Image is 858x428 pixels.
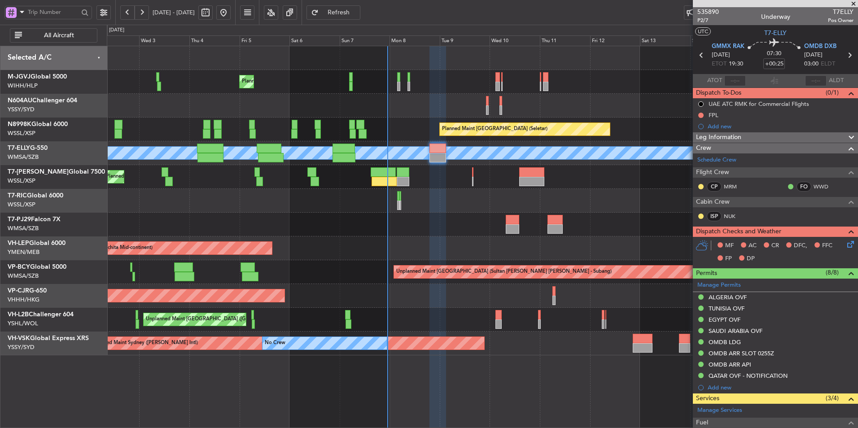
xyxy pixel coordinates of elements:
[8,288,29,294] span: VP-CJR
[8,319,38,328] a: YSHL/WOL
[8,74,67,80] a: M-JGVJGlobal 5000
[709,327,762,335] div: SAUDI ARABIA OVF
[707,182,722,192] div: CP
[804,60,819,69] span: 03:00
[826,393,839,403] span: (3/4)
[697,406,742,415] a: Manage Services
[8,97,77,104] a: N604AUChallenger 604
[709,111,718,119] div: FPL
[146,313,293,326] div: Unplanned Maint [GEOGRAPHIC_DATA] ([GEOGRAPHIC_DATA])
[8,201,35,209] a: WSSL/XSP
[767,49,781,58] span: 07:30
[696,227,781,237] span: Dispatch Checks and Weather
[707,211,722,221] div: ISP
[690,35,740,46] div: Sun 14
[8,216,31,223] span: T7-PJ29
[725,254,732,263] span: FP
[8,145,30,151] span: T7-ELLY
[797,182,811,192] div: FO
[696,167,729,178] span: Flight Crew
[695,27,711,35] button: UTC
[712,60,727,69] span: ETOT
[265,336,285,350] div: No Crew
[8,343,35,351] a: YSSY/SYD
[440,35,490,46] div: Tue 9
[697,281,741,290] a: Manage Permits
[8,224,39,232] a: WMSA/SZB
[590,35,640,46] div: Fri 12
[749,241,757,250] span: AC
[709,361,751,368] div: OMDB ARR API
[109,26,124,34] div: [DATE]
[696,132,741,143] span: Leg Information
[771,241,779,250] span: CR
[8,335,30,341] span: VH-VSK
[814,183,834,191] a: WWD
[390,35,440,46] div: Mon 8
[8,192,63,199] a: T7-RICGlobal 6000
[8,145,48,151] a: T7-ELLYG-550
[696,268,717,279] span: Permits
[540,35,590,46] div: Thu 11
[490,35,540,46] div: Wed 10
[696,393,719,404] span: Services
[8,97,32,104] span: N604AU
[696,418,708,428] span: Fuel
[10,28,97,43] button: All Aircraft
[712,51,730,60] span: [DATE]
[697,17,719,24] span: P2/7
[8,240,29,246] span: VH-LEP
[289,35,340,46] div: Sat 6
[8,296,39,304] a: VHHH/HKG
[340,35,390,46] div: Sun 7
[139,35,189,46] div: Wed 3
[8,121,31,127] span: N8998K
[826,88,839,97] span: (0/1)
[8,335,89,341] a: VH-VSKGlobal Express XRS
[828,7,854,17] span: T7ELLY
[8,169,69,175] span: T7-[PERSON_NAME]
[724,183,744,191] a: MRM
[8,311,74,318] a: VH-L2BChallenger 604
[709,305,744,312] div: TUNISIA OVF
[8,311,29,318] span: VH-L2B
[8,105,35,114] a: YSSY/SYD
[708,122,854,130] div: Add new
[709,349,774,357] div: OMDB ARR SLOT 0255Z
[8,264,66,270] a: VP-BCYGlobal 5000
[242,75,347,88] div: Planned Maint [GEOGRAPHIC_DATA] (Seletar)
[8,264,30,270] span: VP-BCY
[8,121,68,127] a: N8998KGlobal 6000
[696,197,730,207] span: Cabin Crew
[442,122,547,136] div: Planned Maint [GEOGRAPHIC_DATA] (Seletar)
[8,240,66,246] a: VH-LEPGlobal 6000
[306,5,360,20] button: Refresh
[153,9,195,17] span: [DATE] - [DATE]
[697,7,719,17] span: 535890
[725,241,734,250] span: MF
[28,5,79,19] input: Trip Number
[189,35,240,46] div: Thu 4
[320,9,357,16] span: Refresh
[697,156,736,165] a: Schedule Crew
[724,75,746,86] input: --:--
[712,42,744,51] span: GMMX RAK
[707,76,722,85] span: ATOT
[729,60,743,69] span: 19:30
[709,100,809,108] div: UAE ATC RMK for Commercial Flights
[804,51,823,60] span: [DATE]
[826,268,839,277] span: (8/8)
[8,177,35,185] a: WSSL/XSP
[8,129,35,137] a: WSSL/XSP
[829,76,844,85] span: ALDT
[88,336,198,350] div: Unplanned Maint Sydney ([PERSON_NAME] Intl)
[240,35,290,46] div: Fri 5
[8,153,39,161] a: WMSA/SZB
[709,293,747,301] div: ALGERIA OVF
[708,384,854,391] div: Add new
[828,17,854,24] span: Pos Owner
[724,212,744,220] a: NUK
[8,288,47,294] a: VP-CJRG-650
[8,192,27,199] span: T7-RIC
[764,28,787,38] span: T7-ELLY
